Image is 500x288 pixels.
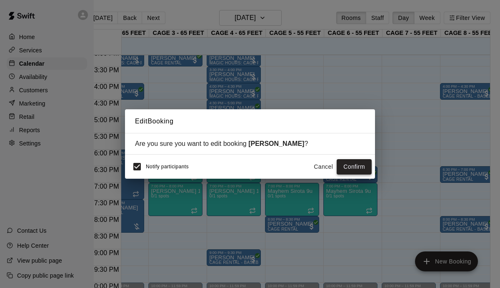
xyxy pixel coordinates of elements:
[310,159,337,175] button: Cancel
[135,140,365,148] div: Are you sure you want to edit booking ?
[337,159,372,175] button: Confirm
[125,109,375,133] h2: Edit Booking
[146,164,189,170] span: Notify participants
[248,140,304,147] strong: [PERSON_NAME]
